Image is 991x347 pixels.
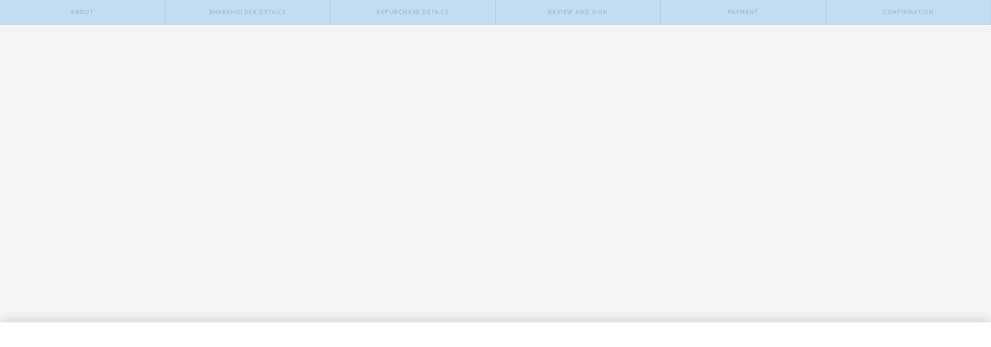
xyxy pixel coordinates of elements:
span: Review and Sign [548,9,607,16]
span: Confirmation [883,9,934,16]
span: Repurchase Details [377,9,449,16]
span: About [71,9,94,16]
span: Shareholder Details [209,9,286,16]
span: Payment [728,9,758,16]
